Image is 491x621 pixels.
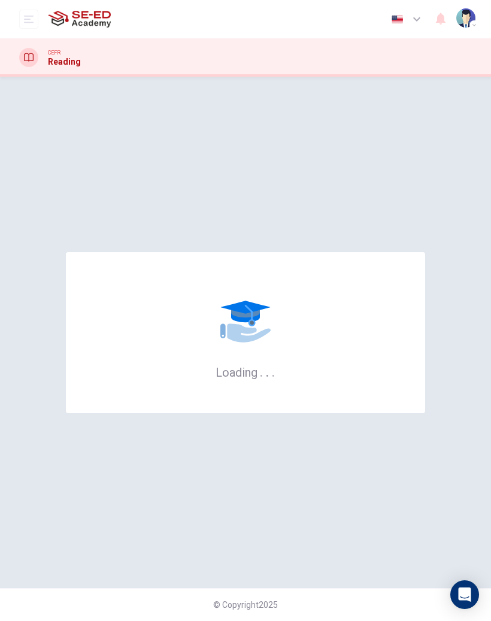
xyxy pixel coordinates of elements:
h6: . [271,361,275,381]
h1: Reading [48,57,81,66]
span: CEFR [48,49,60,57]
h6: Loading [216,364,275,380]
img: en [390,15,405,24]
img: Profile picture [456,8,475,28]
span: © Copyright 2025 [213,600,278,610]
img: SE-ED Academy logo [48,7,111,31]
button: open mobile menu [19,10,38,29]
h6: . [259,361,263,381]
div: Open Intercom Messenger [450,580,479,609]
h6: . [265,361,269,381]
